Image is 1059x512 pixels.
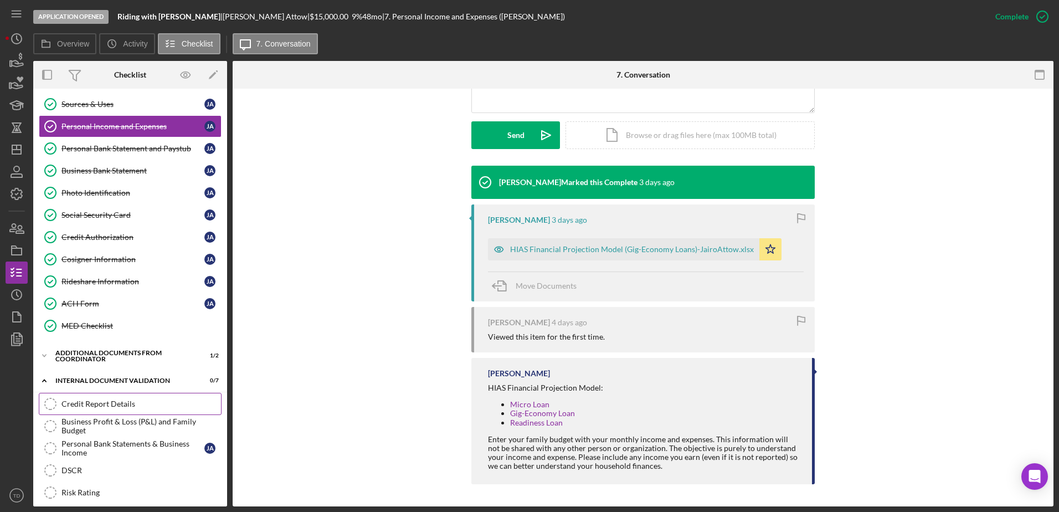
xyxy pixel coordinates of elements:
[488,238,782,260] button: HIAS Financial Projection Model (Gig-Economy Loans)-JairoAttow.xlsx
[61,100,204,109] div: Sources & Uses
[204,143,215,154] div: J A
[552,318,587,327] time: 2025-08-25 20:30
[199,377,219,384] div: 0 / 7
[61,233,204,242] div: Credit Authorization
[39,315,222,337] a: MED Checklist
[61,144,204,153] div: Personal Bank Statement and Paystub
[39,293,222,315] a: ACH FormJA
[158,33,220,54] button: Checklist
[471,121,560,149] button: Send
[61,417,221,435] div: Business Profit & Loss (P&L) and Family Budget
[61,321,221,330] div: MED Checklist
[61,400,221,408] div: Credit Report Details
[39,93,222,115] a: Sources & UsesJA
[39,459,222,482] a: DSCR
[204,254,215,265] div: J A
[488,216,550,224] div: [PERSON_NAME]
[39,482,222,504] a: Risk Rating
[204,187,215,198] div: J A
[39,415,222,437] a: Business Profit & Loss (P&L) and Family Budget
[516,281,577,290] span: Move Documents
[995,6,1029,28] div: Complete
[39,115,222,137] a: Personal Income and ExpensesJA
[39,226,222,248] a: Credit AuthorizationJA
[488,272,588,300] button: Move Documents
[39,393,222,415] a: Credit Report Details
[488,369,550,378] div: [PERSON_NAME]
[488,318,550,327] div: [PERSON_NAME]
[61,188,204,197] div: Photo Identification
[204,99,215,110] div: J A
[182,39,213,48] label: Checklist
[204,121,215,132] div: J A
[984,6,1053,28] button: Complete
[510,245,754,254] div: HIAS Financial Projection Model (Gig-Economy Loans)-JairoAttow.xlsx
[310,12,352,21] div: $15,000.00
[39,137,222,160] a: Personal Bank Statement and PaystubJA
[39,182,222,204] a: Photo IdentificationJA
[39,270,222,293] a: Rideshare InformationJA
[488,332,605,341] div: Viewed this item for the first time.
[6,484,28,506] button: TD
[223,12,310,21] div: [PERSON_NAME] Attow |
[488,435,801,470] div: Enter your family budget with your monthly income and expenses. This information will not be shar...
[117,12,220,21] b: Riding with [PERSON_NAME]
[204,443,215,454] div: J A
[499,178,638,187] div: [PERSON_NAME] Marked this Complete
[61,466,221,475] div: DSCR
[256,39,311,48] label: 7. Conversation
[204,298,215,309] div: J A
[61,277,204,286] div: Rideshare Information
[13,493,20,499] text: TD
[362,12,382,21] div: 48 mo
[510,400,549,409] a: Micro Loan
[55,350,191,362] div: Additional Documents from Coordinator
[352,12,362,21] div: 9 %
[507,121,525,149] div: Send
[510,408,575,418] a: Gig-Economy Loan
[199,352,219,359] div: 1 / 2
[61,488,221,497] div: Risk Rating
[204,276,215,287] div: J A
[114,70,146,79] div: Checklist
[488,383,801,392] div: HIAS Financial Projection Model:
[382,12,565,21] div: | 7. Personal Income and Expenses ([PERSON_NAME])
[33,10,109,24] div: Application Opened
[204,232,215,243] div: J A
[204,165,215,176] div: J A
[117,12,223,21] div: |
[33,33,96,54] button: Overview
[39,204,222,226] a: Social Security CardJA
[123,39,147,48] label: Activity
[55,377,191,384] div: Internal Document Validation
[61,166,204,175] div: Business Bank Statement
[61,255,204,264] div: Cosigner Information
[99,33,155,54] button: Activity
[204,209,215,221] div: J A
[616,70,670,79] div: 7. Conversation
[510,418,563,427] a: Readiness Loan
[57,39,89,48] label: Overview
[61,211,204,219] div: Social Security Card
[639,178,675,187] time: 2025-08-26 11:42
[39,437,222,459] a: Personal Bank Statements & Business IncomeJA
[39,160,222,182] a: Business Bank StatementJA
[61,122,204,131] div: Personal Income and Expenses
[61,299,204,308] div: ACH Form
[39,248,222,270] a: Cosigner InformationJA
[552,216,587,224] time: 2025-08-26 11:42
[1021,463,1048,490] div: Open Intercom Messenger
[233,33,318,54] button: 7. Conversation
[61,439,204,457] div: Personal Bank Statements & Business Income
